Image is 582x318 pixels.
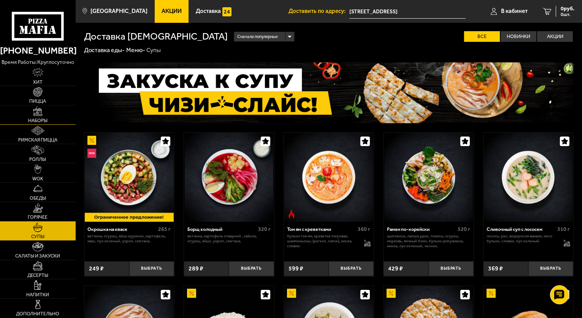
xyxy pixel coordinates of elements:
[484,133,574,222] a: Сливочный суп с лососем
[458,226,470,232] span: 520 г
[558,226,570,232] span: 310 г
[16,254,60,259] span: Салаты и закуски
[28,118,48,123] span: Наборы
[27,273,48,278] span: Десерты
[349,5,466,19] input: Ваш адрес доставки
[185,133,274,222] img: Борщ холодный
[187,289,196,298] img: Акционный
[87,149,97,158] img: Новинка
[28,215,48,220] span: Горячее
[287,226,356,232] div: Том ям с креветками
[284,133,373,222] img: Том ям с креветками
[329,261,374,276] button: Выбрать
[30,157,46,162] span: Роллы
[196,8,221,14] span: Доставка
[84,46,125,54] a: Доставка еды-
[561,6,574,11] span: 0 руб.
[129,261,174,276] button: Выбрать
[487,289,496,298] img: Акционный
[87,226,156,232] div: Окрошка на квасе
[487,234,557,244] p: лосось, рис, водоросли вакамэ, мисо бульон, сливки, лук зеленый.
[387,226,456,232] div: Рамен по-корейски
[487,226,555,232] div: Сливочный суп с лососем
[84,133,174,222] a: АкционныйНовинкаОкрошка на квасе
[85,133,174,222] img: Окрошка на квасе
[89,266,104,272] span: 249 ₽
[229,261,274,276] button: Выбрать
[258,226,271,232] span: 320 г
[87,136,97,145] img: Акционный
[287,289,296,298] img: Акционный
[16,312,60,316] span: Дополнительно
[162,8,182,14] span: Акции
[429,261,474,276] button: Выбрать
[501,8,528,14] span: В кабинет
[187,226,256,232] div: Борщ холодный
[287,210,296,219] img: Острое блюдо
[189,266,203,272] span: 289 ₽
[84,32,228,41] h1: Доставка [DEMOGRAPHIC_DATA]
[18,138,57,143] span: Римская пицца
[289,8,349,14] span: Доставить по адресу:
[30,99,46,104] span: Пицца
[528,261,573,276] button: Выбрать
[358,226,371,232] span: 360 г
[284,133,374,222] a: Острое блюдоТом ям с креветками
[87,234,171,244] p: ветчина, огурец, яйцо куриное, картофель, квас, лук зеленый, укроп, сметана.
[126,46,145,54] a: Меню-
[30,196,46,201] span: Обеды
[484,133,573,222] img: Сливочный суп с лососем
[388,266,403,272] span: 429 ₽
[387,289,396,298] img: Акционный
[349,5,466,19] span: Ленинградская область, Всеволожский район, Заневское городское поселение, городской посёлок Янино...
[384,133,474,222] a: Рамен по-корейски
[184,133,274,222] a: Борщ холодный
[146,46,161,54] div: Супы
[537,31,573,42] label: Акции
[561,12,574,17] span: 0 шт.
[387,234,470,248] p: цыпленок, лапша удон, томаты, огурец, морковь, яичный блин, бульон для рамена, кинза, лук зеленый...
[33,80,43,85] span: Хит
[287,234,357,248] p: бульон том ям, креветка тигровая, шампиньоны, [PERSON_NAME], кинза, сливки.
[488,266,503,272] span: 369 ₽
[187,234,271,244] p: ветчина, картофель отварной , свёкла, огурец, яйцо, укроп, сметана.
[384,133,473,222] img: Рамен по-корейски
[464,31,500,42] label: Все
[222,7,232,16] img: 15daf4d41897b9f0e9f617042186c801.svg
[237,31,278,43] span: Сначала популярные
[158,226,171,232] span: 265 г
[501,31,536,42] label: Новинки
[27,293,49,297] span: Напитки
[31,234,44,239] span: Супы
[90,8,147,14] span: [GEOGRAPHIC_DATA]
[32,176,43,181] span: WOK
[289,266,303,272] span: 599 ₽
